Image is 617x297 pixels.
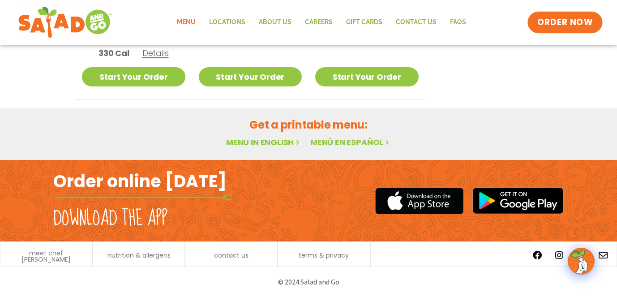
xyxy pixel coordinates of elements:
a: GIFT CARDS [339,12,389,33]
nav: Menu [170,12,473,33]
img: google_play [472,187,564,214]
a: Menú en español [310,137,391,148]
img: wpChatIcon [569,249,594,274]
h2: Download the app [53,206,167,231]
a: Start Your Order [82,67,185,86]
span: 330 Cal [99,47,129,59]
a: ORDER NOW [527,12,603,33]
a: Menu [170,12,202,33]
a: Start Your Order [315,67,419,86]
img: new-SAG-logo-768×292 [18,4,112,40]
a: Locations [202,12,252,33]
img: fork [53,195,232,200]
a: terms & privacy [299,252,349,258]
a: About Us [252,12,298,33]
a: contact us [214,252,249,258]
h2: Order online [DATE] [53,170,227,192]
p: © 2024 Salad and Go [58,276,559,288]
a: nutrition & allergens [107,252,171,258]
a: Start Your Order [199,67,302,86]
a: Contact Us [389,12,443,33]
span: Details [142,47,169,59]
a: Careers [298,12,339,33]
img: appstore [375,186,463,215]
a: Menu in English [226,137,301,148]
a: FAQs [443,12,473,33]
h2: Get a printable menu: [75,117,542,133]
span: ORDER NOW [537,17,593,28]
a: meet chef [PERSON_NAME] [5,250,88,263]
